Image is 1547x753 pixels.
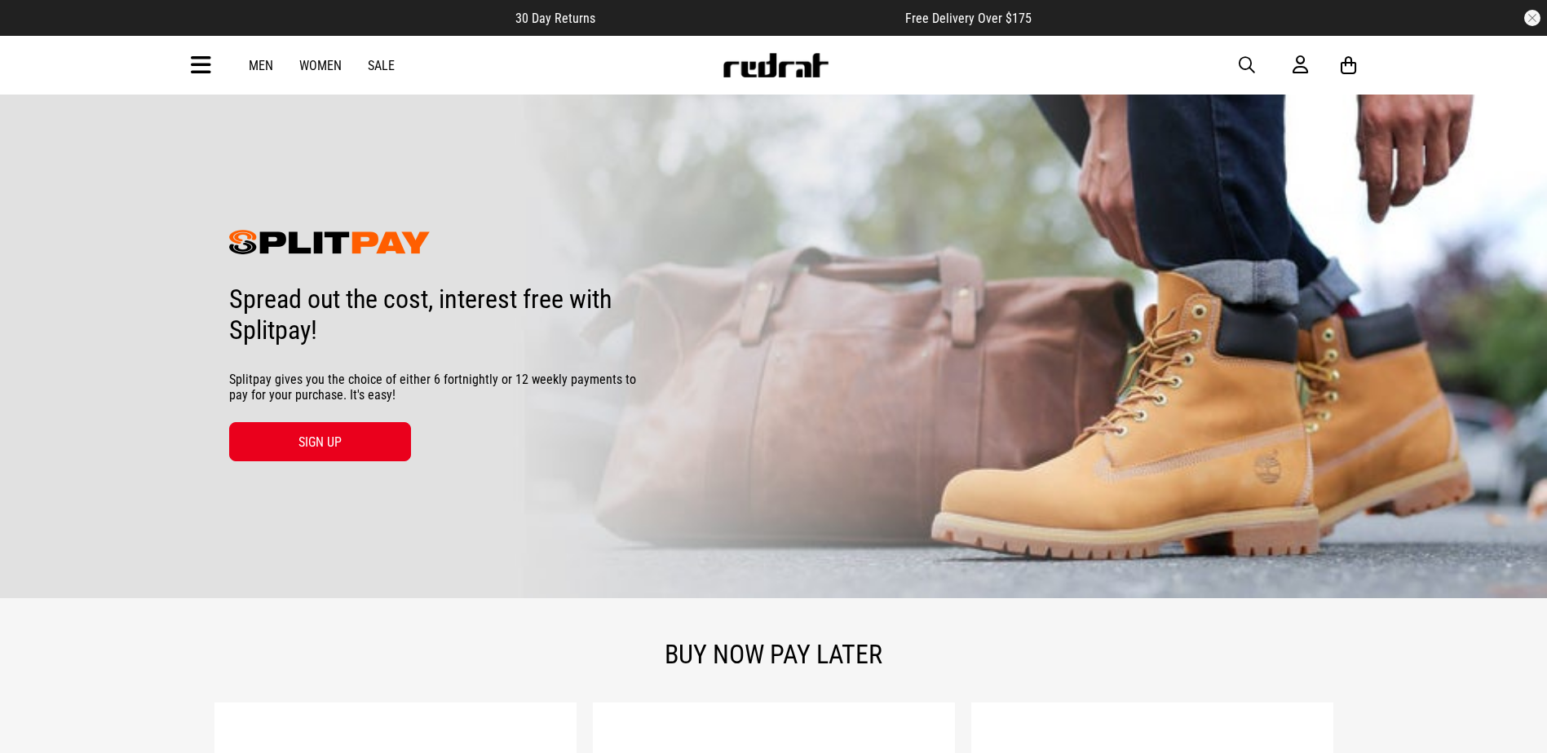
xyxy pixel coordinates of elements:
[187,639,1361,670] h2: BUY NOW PAY LATER
[905,11,1032,26] span: Free Delivery Over $175
[249,58,273,73] a: Men
[368,58,395,73] a: Sale
[299,58,342,73] a: Women
[229,422,411,461] a: SIGN UP
[628,10,873,26] iframe: Customer reviews powered by Trustpilot
[722,53,829,77] img: Redrat logo
[515,11,595,26] span: 30 Day Returns
[229,284,637,346] h3: Spread out the cost, interest free with Splitpay!
[229,372,637,403] span: Splitpay gives you the choice of either 6 fortnightly or 12 weekly payments to pay for your purch...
